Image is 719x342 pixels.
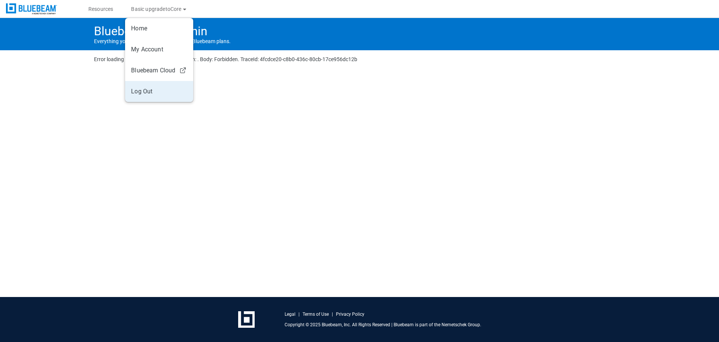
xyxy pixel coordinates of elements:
[303,311,329,317] a: Terms of Use
[94,24,625,38] h1: Bluebeam Org Admin
[125,60,193,81] li: Bluebeam Cloud
[79,3,122,15] button: Resources
[125,39,193,60] li: My Account
[122,3,196,15] button: Basic upgradetoCore
[6,3,57,14] img: Bluebeam, Inc.
[125,81,193,102] li: Log Out
[94,56,625,62] div: Error loading homepage info: Failed to fetch: . Body: Forbidden. TraceId: 4fcdce20-c8b0-436c-80cb...
[285,322,481,328] p: Copyright © 2025 Bluebeam, Inc. All Rights Reserved | Bluebeam is part of the Nemetschek Group.
[88,18,631,50] div: Everything you need to manage users and Bluebeam plans.
[285,311,364,317] div: | |
[285,311,295,317] a: Legal
[125,18,193,39] li: Home
[336,311,364,317] a: Privacy Policy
